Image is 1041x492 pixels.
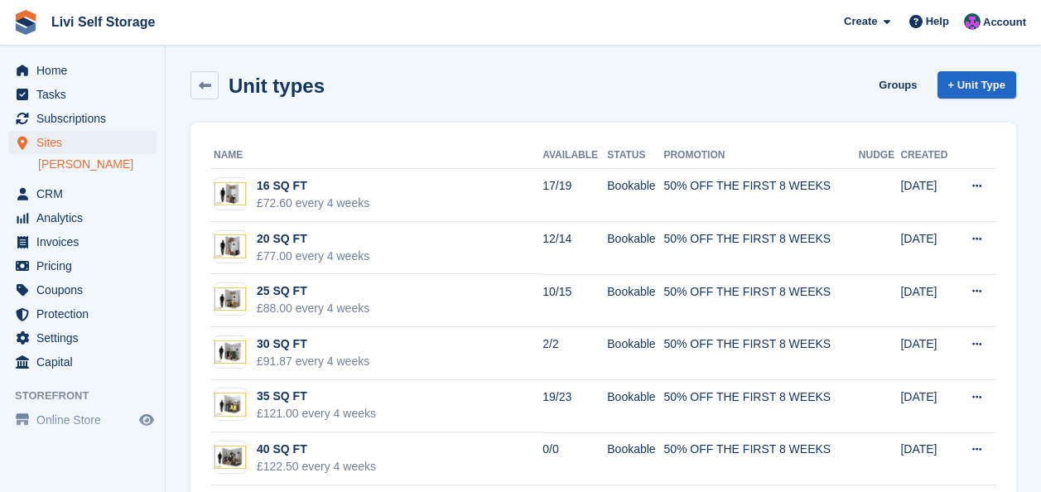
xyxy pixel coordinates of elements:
span: Subscriptions [36,107,136,130]
td: [DATE] [900,432,956,485]
div: £91.87 every 4 weeks [257,353,369,370]
a: menu [8,83,157,106]
div: 30 SQ FT [257,335,369,353]
span: Capital [36,350,136,374]
td: Bookable [607,327,663,380]
th: Nudge [859,142,901,169]
a: menu [8,408,157,432]
span: CRM [36,182,136,205]
span: Create [844,13,877,30]
span: Protection [36,302,136,326]
td: 12/14 [542,222,607,275]
td: Bookable [607,432,663,485]
td: [DATE] [900,327,956,380]
div: £121.00 every 4 weeks [257,405,376,422]
span: Pricing [36,254,136,277]
td: [DATE] [900,274,956,327]
td: 0/0 [542,432,607,485]
td: Bookable [607,274,663,327]
span: Help [926,13,949,30]
th: Name [210,142,542,169]
td: [DATE] [900,169,956,222]
img: 35-sqft-unit.jpg [214,393,246,417]
a: menu [8,350,157,374]
th: Created [900,142,956,169]
div: 16 SQ FT [257,177,369,195]
span: Online Store [36,408,136,432]
td: 50% OFF THE FIRST 8 WEEKS [663,380,858,433]
span: Account [983,14,1026,31]
span: Invoices [36,230,136,253]
td: 50% OFF THE FIRST 8 WEEKS [663,432,858,485]
img: 15-sqft-unit.jpg [214,182,246,206]
div: 25 SQ FT [257,282,369,300]
div: £77.00 every 4 weeks [257,248,369,265]
td: Bookable [607,222,663,275]
a: menu [8,182,157,205]
td: 50% OFF THE FIRST 8 WEEKS [663,327,858,380]
a: + Unit Type [937,71,1016,99]
td: 19/23 [542,380,607,433]
span: Coupons [36,278,136,301]
div: £122.50 every 4 weeks [257,458,376,475]
td: 50% OFF THE FIRST 8 WEEKS [663,169,858,222]
span: Tasks [36,83,136,106]
span: Sites [36,131,136,154]
td: Bookable [607,169,663,222]
a: menu [8,302,157,326]
a: [PERSON_NAME] [38,157,157,172]
td: [DATE] [900,222,956,275]
span: Analytics [36,206,136,229]
a: Livi Self Storage [45,8,161,36]
img: Graham Cameron [964,13,981,30]
a: menu [8,107,157,130]
td: Bookable [607,380,663,433]
a: menu [8,326,157,350]
img: 25-sqft-unit.jpg [214,287,246,311]
a: menu [8,230,157,253]
span: Home [36,59,136,82]
a: menu [8,278,157,301]
img: 30-sqft-unit.jpg [214,340,246,364]
img: stora-icon-8386f47178a22dfd0bd8f6a31ec36ba5ce8667c1dd55bd0f319d3a0aa187defe.svg [13,10,38,35]
td: 2/2 [542,327,607,380]
td: 17/19 [542,169,607,222]
h2: Unit types [229,75,325,97]
span: Storefront [15,388,165,404]
div: 40 SQ FT [257,441,376,458]
th: Status [607,142,663,169]
span: Settings [36,326,136,350]
div: 35 SQ FT [257,388,376,405]
a: menu [8,206,157,229]
a: Preview store [137,410,157,430]
th: Available [542,142,607,169]
a: menu [8,59,157,82]
div: £72.60 every 4 weeks [257,195,369,212]
a: menu [8,254,157,277]
td: 50% OFF THE FIRST 8 WEEKS [663,222,858,275]
td: [DATE] [900,380,956,433]
img: 20-sqft-unit.jpg [214,234,246,258]
td: 10/15 [542,274,607,327]
a: Groups [872,71,923,99]
img: 40-sqft-unit.jpg [214,446,246,470]
div: 20 SQ FT [257,230,369,248]
div: £88.00 every 4 weeks [257,300,369,317]
a: menu [8,131,157,154]
td: 50% OFF THE FIRST 8 WEEKS [663,274,858,327]
th: Promotion [663,142,858,169]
